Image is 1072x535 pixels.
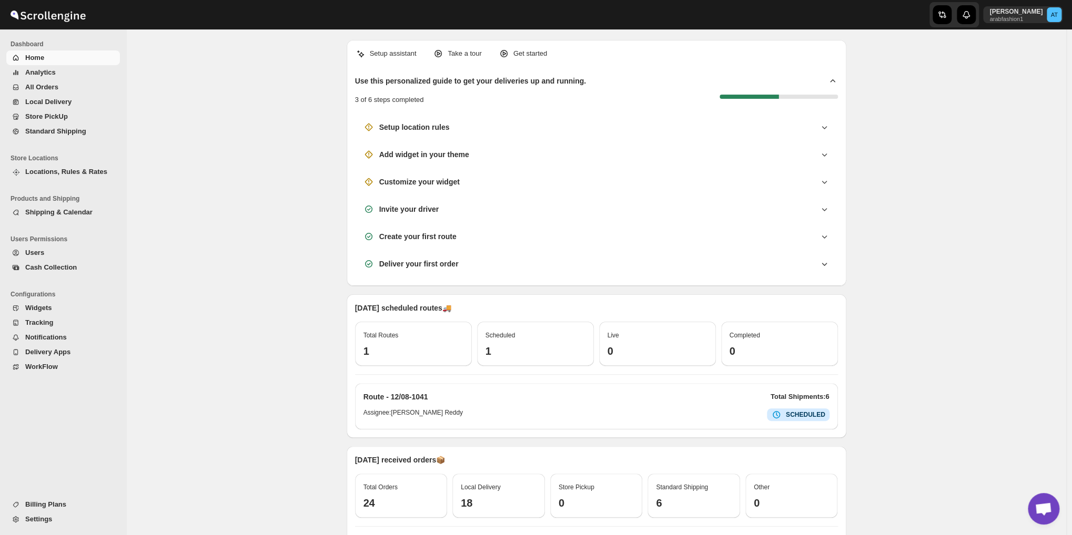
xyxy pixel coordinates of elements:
[363,497,439,509] h3: 24
[25,348,70,356] span: Delivery Apps
[6,301,120,315] button: Widgets
[6,497,120,512] button: Billing Plans
[461,497,537,509] h3: 18
[25,263,77,271] span: Cash Collection
[754,497,830,509] h3: 0
[771,392,830,402] p: Total Shipments: 6
[983,6,1063,23] button: User menu
[461,483,500,491] span: Local Delivery
[25,333,67,341] span: Notifications
[989,7,1043,16] p: [PERSON_NAME]
[6,512,120,527] button: Settings
[363,345,463,357] h3: 1
[730,345,830,357] h3: 0
[379,204,439,214] h3: Invite your driver
[6,65,120,80] button: Analytics
[379,149,469,160] h3: Add widget in your theme
[355,95,424,105] p: 3 of 6 steps completed
[786,411,825,418] b: SCHEDULED
[25,112,68,120] span: Store PickUp
[363,483,398,491] span: Total Orders
[363,332,399,339] span: Total Routes
[656,497,732,509] h3: 6
[370,48,417,59] p: Setup assistant
[6,330,120,345] button: Notifications
[11,194,121,203] span: Products and Shipping
[25,127,86,135] span: Standard Shipping
[608,345,707,357] h3: 0
[559,497,634,509] h3: 0
[6,260,120,275] button: Cash Collection
[6,245,120,260] button: Users
[754,483,770,491] span: Other
[25,363,58,371] span: WorkFlow
[25,68,56,76] span: Analytics
[6,80,120,95] button: All Orders
[8,2,87,28] img: ScrollEngine
[355,455,838,465] p: [DATE] received orders 📦
[25,304,52,312] span: Widgets
[6,50,120,65] button: Home
[513,48,547,59] p: Get started
[1047,7,1061,22] span: Aziz Taher
[608,332,619,339] span: Live
[355,303,838,313] p: [DATE] scheduled routes 🚚
[1050,12,1058,18] text: AT
[25,98,72,106] span: Local Delivery
[6,315,120,330] button: Tracking
[25,208,93,216] span: Shipping & Calendar
[25,168,107,176] span: Locations, Rules & Rates
[25,249,44,256] span: Users
[379,231,457,242] h3: Create your first route
[11,290,121,299] span: Configurations
[11,40,121,48] span: Dashboard
[11,154,121,162] span: Store Locations
[486,345,585,357] h3: 1
[25,318,53,326] span: Tracking
[486,332,515,339] span: Scheduled
[25,515,52,523] span: Settings
[730,332,760,339] span: Completed
[559,483,594,491] span: Store Pickup
[6,345,120,359] button: Delivery Apps
[25,54,44,61] span: Home
[6,205,120,220] button: Shipping & Calendar
[379,259,459,269] h3: Deliver your first order
[363,408,463,421] h6: Assignee: [PERSON_NAME] Reddy
[25,500,66,508] span: Billing Plans
[448,48,481,59] p: Take a tour
[25,83,58,91] span: All Orders
[989,16,1043,22] p: arabfashion1
[1028,493,1059,524] a: Open chat
[379,177,460,187] h3: Customize your widget
[6,164,120,179] button: Locations, Rules & Rates
[363,392,428,402] h2: Route - 12/08-1041
[11,235,121,243] span: Users Permissions
[6,359,120,374] button: WorkFlow
[355,76,586,86] h2: Use this personalized guide to get your deliveries up and running.
[656,483,708,491] span: Standard Shipping
[379,122,450,132] h3: Setup location rules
